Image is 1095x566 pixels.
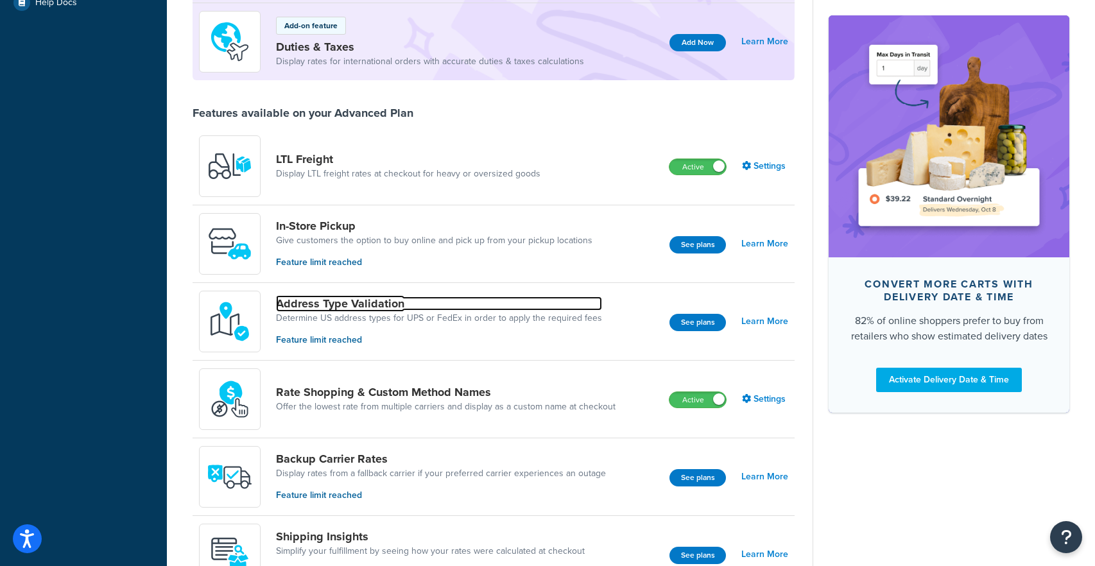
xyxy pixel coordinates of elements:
img: icon-duo-feat-landed-cost-7136b061.png [207,19,252,64]
a: Learn More [741,235,788,253]
a: Learn More [741,545,788,563]
a: Settings [742,157,788,175]
div: Features available on your Advanced Plan [193,106,413,120]
button: See plans [669,314,726,331]
a: Shipping Insights [276,529,585,544]
a: Learn More [741,33,788,51]
button: Add Now [669,34,726,51]
a: Determine US address types for UPS or FedEx in order to apply the required fees [276,312,602,325]
img: wfgcfpwTIucLEAAAAASUVORK5CYII= [207,221,252,266]
a: Duties & Taxes [276,40,584,54]
a: Settings [742,390,788,408]
a: Display rates from a fallback carrier if your preferred carrier experiences an outage [276,467,606,480]
p: Feature limit reached [276,333,602,347]
a: Backup Carrier Rates [276,452,606,466]
img: kIG8fy0lQAAAABJRU5ErkJggg== [207,299,252,344]
a: Address Type Validation [276,296,602,311]
button: See plans [669,236,726,253]
div: 82% of online shoppers prefer to buy from retailers who show estimated delivery dates [849,313,1049,343]
a: In-Store Pickup [276,219,592,233]
a: Simplify your fulfillment by seeing how your rates were calculated at checkout [276,545,585,558]
a: Give customers the option to buy online and pick up from your pickup locations [276,234,592,247]
a: Activate Delivery Date & Time [876,367,1022,391]
p: Feature limit reached [276,255,592,270]
div: Convert more carts with delivery date & time [849,277,1049,303]
img: y79ZsPf0fXUFUhFXDzUgf+ktZg5F2+ohG75+v3d2s1D9TjoU8PiyCIluIjV41seZevKCRuEjTPPOKHJsQcmKCXGdfprl3L4q7... [207,144,252,189]
img: icon-duo-feat-backup-carrier-4420b188.png [207,454,252,499]
label: Active [669,392,726,407]
button: Open Resource Center [1050,521,1082,553]
img: icon-duo-feat-rate-shopping-ecdd8bed.png [207,377,252,422]
p: Feature limit reached [276,488,606,502]
a: Rate Shopping & Custom Method Names [276,385,616,399]
a: LTL Freight [276,152,540,166]
a: Learn More [741,468,788,486]
a: Offer the lowest rate from multiple carriers and display as a custom name at checkout [276,400,616,413]
p: Add-on feature [284,20,338,31]
a: Display LTL freight rates at checkout for heavy or oversized goods [276,167,540,180]
label: Active [669,159,726,175]
a: Display rates for international orders with accurate duties & taxes calculations [276,55,584,68]
img: feature-image-ddt-36eae7f7280da8017bfb280eaccd9c446f90b1fe08728e4019434db127062ab4.png [848,35,1050,237]
a: Learn More [741,313,788,330]
button: See plans [669,469,726,486]
button: See plans [669,547,726,564]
